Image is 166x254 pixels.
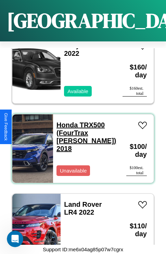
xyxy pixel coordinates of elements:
[126,136,147,165] h3: $ 100 / day
[123,215,147,245] h3: $ 110 / day
[123,86,147,97] div: $ 160 est. total
[60,166,87,175] p: Unavailable
[67,87,88,96] p: Available
[64,42,105,57] a: Chrysler 200 2022
[64,201,102,216] a: Land Rover LR4 2022
[126,165,147,176] div: $ 100 est. total
[7,231,23,247] iframe: Intercom live chat
[3,113,8,141] div: Give Feedback
[123,56,147,86] h3: $ 160 / day
[43,245,123,254] p: Support ID: me6x04ag85p07w7cgrx
[56,121,116,152] a: Honda TRX500 (FourTrax [PERSON_NAME]) 2018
